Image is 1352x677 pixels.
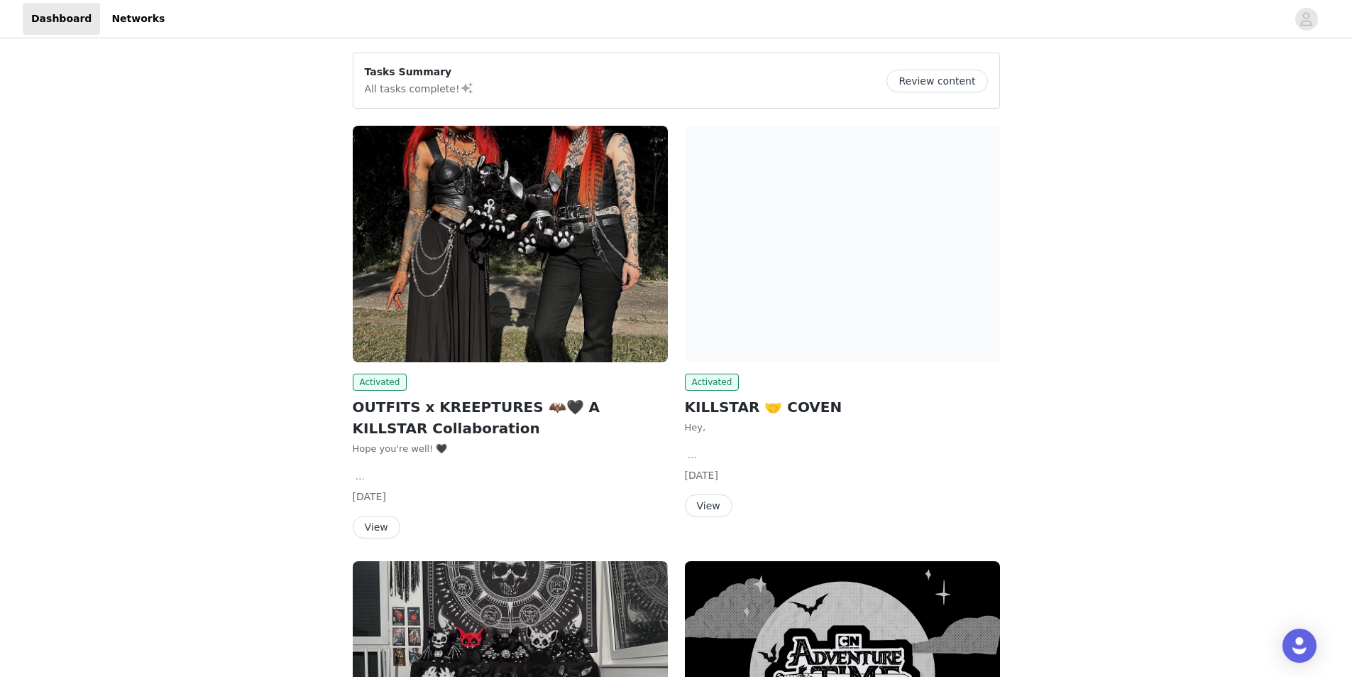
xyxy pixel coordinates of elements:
[365,80,474,97] p: All tasks complete!
[685,501,732,511] a: View
[685,421,1000,435] p: Hey,
[23,3,100,35] a: Dashboard
[103,3,173,35] a: Networks
[685,470,718,481] span: [DATE]
[685,396,1000,418] h2: KILLSTAR 🤝 COVEN
[685,374,740,391] span: Activated
[353,396,668,439] h2: OUTFITS x KREEPTURES 🦇🖤 A KILLSTAR Collaboration
[353,491,386,502] span: [DATE]
[353,516,400,538] button: View
[685,494,732,517] button: View
[685,126,1000,362] img: KILLSTAR - EU
[353,522,400,533] a: View
[353,374,407,391] span: Activated
[886,70,987,92] button: Review content
[365,65,474,80] p: Tasks Summary
[353,126,668,362] img: KILLSTAR - EU
[1299,8,1313,31] div: avatar
[1282,629,1317,663] div: Open Intercom Messenger
[353,442,668,456] div: Hope you're well! 🖤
